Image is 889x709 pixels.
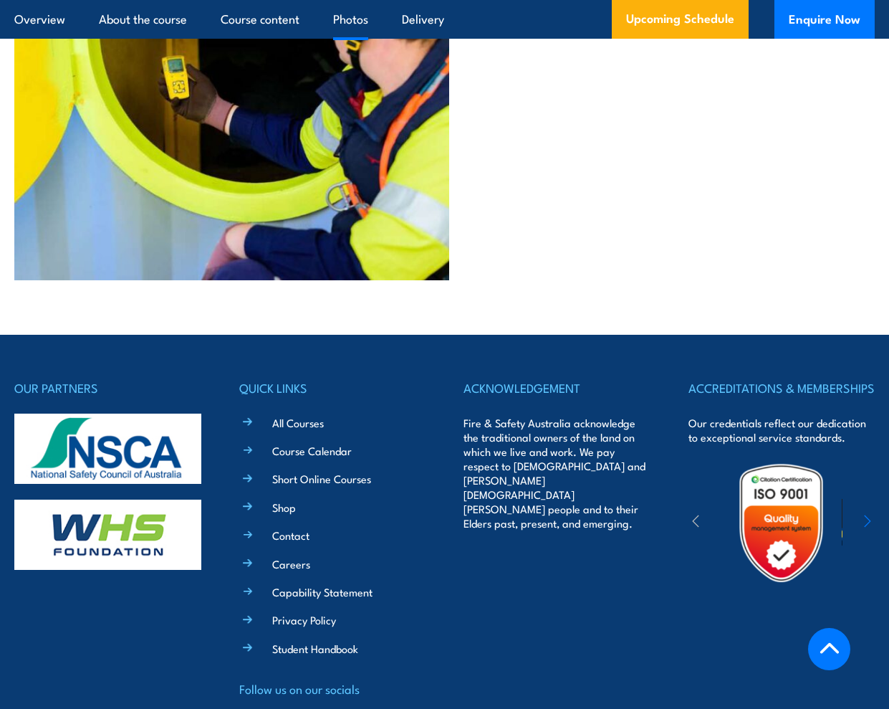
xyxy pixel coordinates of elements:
[272,443,352,458] a: Course Calendar
[239,378,426,398] h4: QUICK LINKS
[14,378,201,398] h4: OUR PARTNERS
[721,462,842,584] img: Untitled design (19)
[272,584,373,599] a: Capability Statement
[14,500,201,570] img: whs-logo-footer
[272,641,358,656] a: Student Handbook
[272,500,296,515] a: Shop
[272,528,309,543] a: Contact
[272,556,310,571] a: Careers
[463,416,650,530] p: Fire & Safety Australia acknowledge the traditional owners of the land on which we live and work....
[688,416,875,444] p: Our credentials reflect our dedication to exceptional service standards.
[272,471,371,486] a: Short Online Courses
[14,414,201,484] img: nsca-logo-footer
[239,679,426,699] h4: Follow us on our socials
[272,415,324,430] a: All Courses
[272,612,336,627] a: Privacy Policy
[688,378,875,398] h4: ACCREDITATIONS & MEMBERSHIPS
[463,378,650,398] h4: ACKNOWLEDGEMENT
